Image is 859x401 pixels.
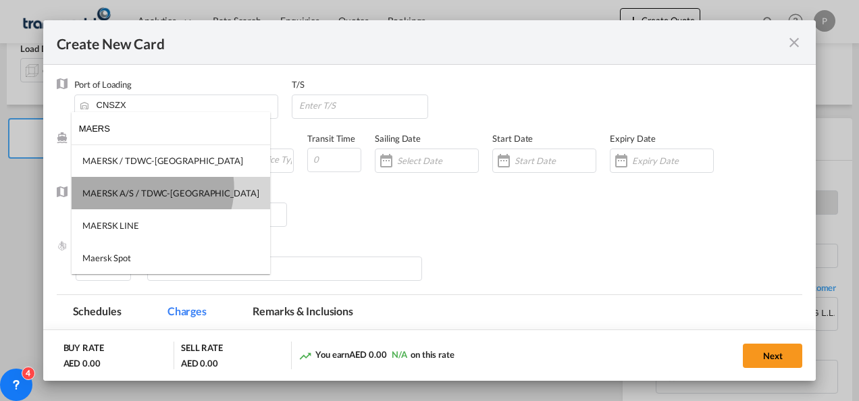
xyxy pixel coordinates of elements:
[72,144,270,177] md-option: MAERSK / TDWC-DUBAI
[72,177,270,209] md-option: MAERSK A/S / TDWC-DUBAI
[82,219,139,232] div: MAERSK LINE
[82,155,243,167] div: MAERSK / TDWC-[GEOGRAPHIC_DATA]
[79,112,270,144] input: Select Liner
[72,209,270,242] md-option: MAERSK LINE
[72,242,270,274] md-option: Maersk Spot
[82,187,259,199] div: MAERSK A/S / TDWC-[GEOGRAPHIC_DATA]
[82,252,131,264] div: Maersk Spot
